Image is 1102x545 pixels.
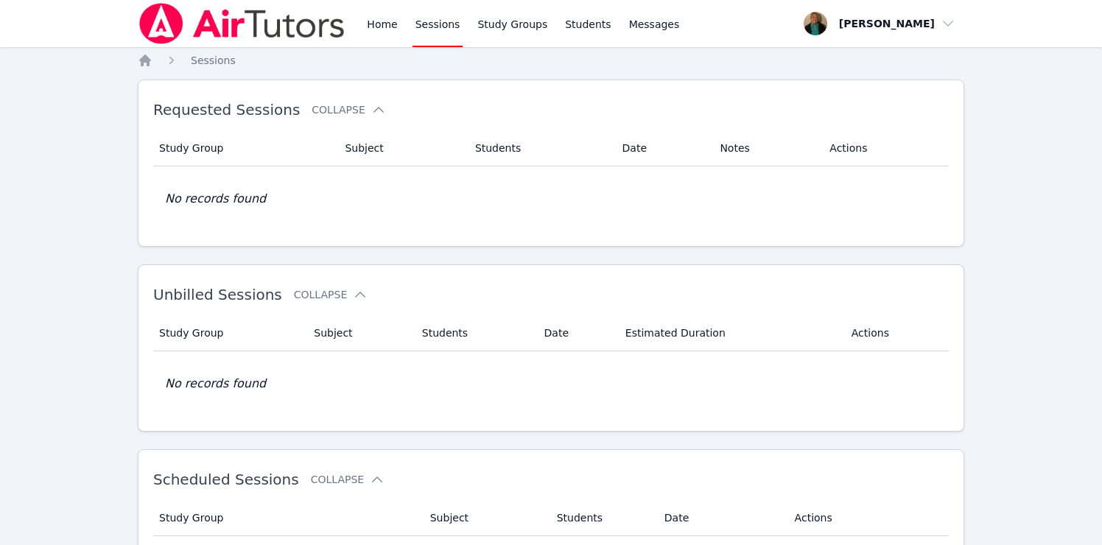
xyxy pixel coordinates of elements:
th: Subject [336,130,466,166]
th: Date [656,500,786,536]
img: Air Tutors [138,3,346,44]
th: Study Group [153,130,336,166]
span: Unbilled Sessions [153,286,282,303]
a: Sessions [191,53,236,68]
th: Students [466,130,614,166]
th: Subject [421,500,548,536]
th: Actions [821,130,949,166]
button: Collapse [312,102,385,117]
td: No records found [153,351,949,416]
nav: Breadcrumb [138,53,964,68]
th: Study Group [153,315,305,351]
th: Notes [711,130,821,166]
th: Subject [305,315,413,351]
span: Requested Sessions [153,101,300,119]
td: No records found [153,166,949,231]
span: Scheduled Sessions [153,471,299,488]
th: Actions [843,315,949,351]
span: Sessions [191,54,236,66]
th: Date [536,315,617,351]
th: Study Group [153,500,421,536]
th: Actions [786,500,949,536]
span: Messages [629,17,680,32]
th: Students [413,315,536,351]
button: Collapse [294,287,368,302]
button: Collapse [311,472,385,487]
th: Students [548,500,656,536]
th: Date [614,130,712,166]
th: Estimated Duration [617,315,843,351]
